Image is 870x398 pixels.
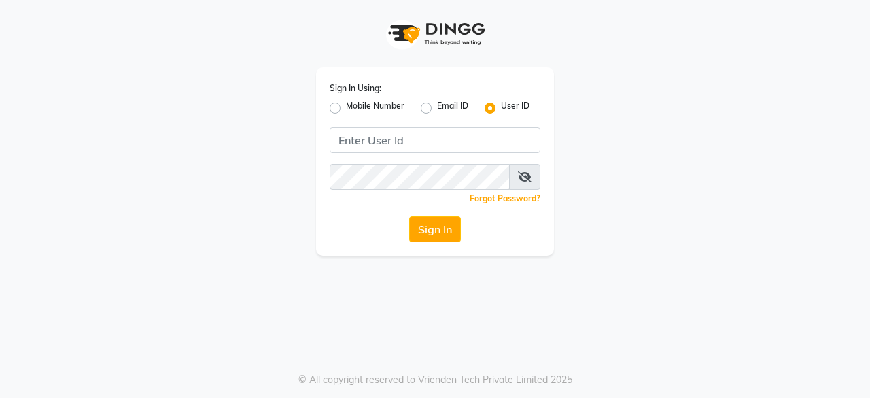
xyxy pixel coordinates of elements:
[409,216,461,242] button: Sign In
[330,127,540,153] input: Username
[330,164,510,190] input: Username
[330,82,381,95] label: Sign In Using:
[381,14,489,54] img: logo1.svg
[346,100,404,116] label: Mobile Number
[501,100,529,116] label: User ID
[437,100,468,116] label: Email ID
[470,193,540,203] a: Forgot Password?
